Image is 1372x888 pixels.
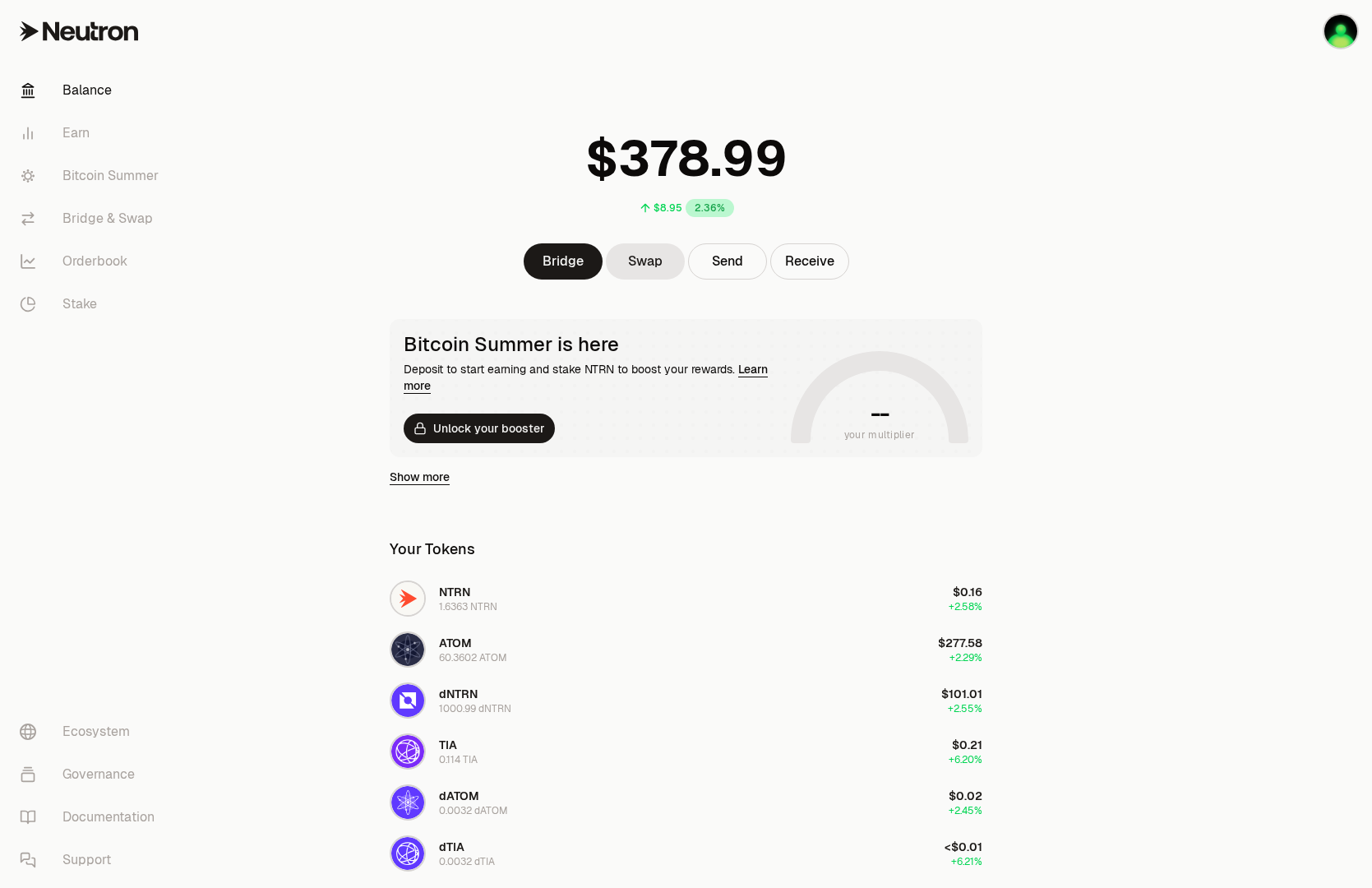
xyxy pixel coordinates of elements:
span: dNTRN [439,687,478,701]
div: Bitcoin Summer is here [404,333,784,356]
span: your multiplier [844,427,916,443]
img: dNTRN Logo [391,684,424,717]
a: Governance [7,753,178,796]
div: Deposit to start earning and stake NTRN to boost your rewards. [404,361,784,394]
a: Orderbook [7,240,178,283]
span: +2.29% [949,651,982,664]
a: Documentation [7,796,178,839]
button: Receive [770,243,849,280]
button: Send [688,243,767,280]
button: NTRN LogoNTRN1.6363 NTRN$0.16+2.58% [380,574,992,623]
img: dATOM Logo [391,786,424,819]
div: $8.95 [654,201,682,215]
span: <$0.01 [945,839,982,854]
div: 60.3602 ATOM [439,651,507,664]
span: $0.02 [949,789,982,803]
span: $101.01 [941,687,982,701]
a: Swap [606,243,685,280]
span: $277.58 [938,636,982,650]
a: Earn [7,112,178,155]
span: $0.16 [953,585,982,599]
span: $0.21 [952,738,982,752]
span: +2.45% [949,804,982,817]
img: TIA Logo [391,735,424,768]
span: dATOM [439,789,479,803]
span: dTIA [439,839,464,854]
div: 0.114 TIA [439,753,478,766]
a: Bridge & Swap [7,197,178,240]
img: dTIA Logo [391,837,424,870]
a: Bridge [524,243,603,280]
div: 1.6363 NTRN [439,600,497,613]
div: 2.36% [686,199,734,217]
span: ATOM [439,636,472,650]
button: dNTRN LogodNTRN1000.99 dNTRN$101.01+2.55% [380,676,992,725]
a: Bitcoin Summer [7,155,178,197]
img: Kepl [1324,15,1357,48]
button: Unlock your booster [404,414,555,443]
div: 0.0032 dATOM [439,804,508,817]
button: ATOM LogoATOM60.3602 ATOM$277.58+2.29% [380,625,992,674]
a: Ecosystem [7,710,178,753]
span: +6.21% [951,855,982,868]
img: NTRN Logo [391,582,424,615]
button: dATOM LogodATOM0.0032 dATOM$0.02+2.45% [380,778,992,827]
img: ATOM Logo [391,633,424,666]
a: Show more [390,469,450,485]
div: 0.0032 dTIA [439,855,495,868]
a: Support [7,839,178,881]
span: +6.20% [949,753,982,766]
a: Balance [7,69,178,112]
span: +2.58% [949,600,982,613]
div: Your Tokens [390,538,475,561]
span: TIA [439,738,457,752]
h1: -- [871,400,889,427]
div: 1000.99 dNTRN [439,702,511,715]
button: dTIA LogodTIA0.0032 dTIA<$0.01+6.21% [380,829,992,878]
span: +2.55% [948,702,982,715]
span: NTRN [439,585,470,599]
button: TIA LogoTIA0.114 TIA$0.21+6.20% [380,727,992,776]
a: Stake [7,283,178,326]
